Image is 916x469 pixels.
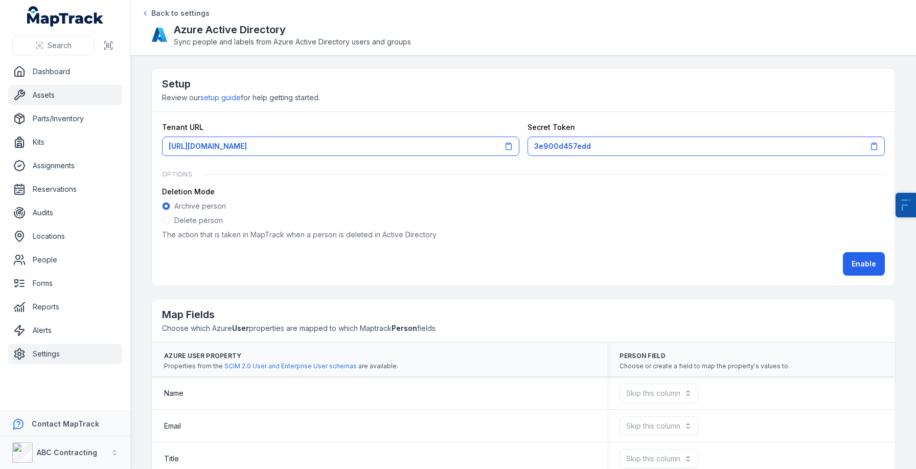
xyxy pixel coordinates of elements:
[8,85,122,105] a: Assets
[392,324,417,332] strong: Person
[8,155,122,176] a: Assignments
[162,122,203,132] label: Tenant URL
[232,324,249,332] strong: User
[8,203,122,223] a: Audits
[162,77,885,91] h2: Setup
[164,454,179,464] span: Title
[12,36,95,55] button: Search
[620,449,698,468] button: Skip this column
[32,335,40,343] button: Gif picker
[528,137,885,156] button: 3e900d457edd
[162,307,885,322] h2: Map Fields
[620,352,790,360] span: Person Field
[8,320,122,341] a: Alerts
[162,137,519,156] button: [URL][DOMAIN_NAME]
[49,335,57,343] button: Upload attachment
[8,179,122,199] a: Reservations
[8,250,122,270] a: People
[7,4,26,24] button: go back
[8,61,122,82] a: Dashboard
[37,448,97,457] strong: ABC Contracting
[8,273,122,294] a: Forms
[162,324,437,332] span: Choose which Azure properties are mapped to which Maptrack fields.
[164,362,398,370] span: Properties from the are available.
[48,40,72,51] span: Search
[843,252,885,276] button: Enable
[164,388,184,398] span: Name
[528,122,575,132] label: Secret Token
[620,416,698,436] button: Skip this column
[174,201,226,211] label: Archive person
[16,335,24,343] button: Emoji picker
[174,23,411,37] h2: Azure Active Directory
[620,362,790,370] span: Choose or create a field to map the property's values to.
[141,8,210,18] a: Back to settings
[50,10,88,17] h1: MapTrack
[8,132,122,152] a: Kits
[27,6,104,27] a: MapTrack
[65,335,73,343] button: Start recording
[164,421,181,431] span: Email
[8,297,122,317] a: Reports
[224,362,357,370] a: SCIM 2.0 User and Enterprise User schemas
[620,384,698,403] button: Skip this column
[160,4,179,24] button: Home
[151,8,210,18] span: Back to settings
[179,4,198,23] div: Close
[8,344,122,364] a: Settings
[8,226,122,247] a: Locations
[162,230,885,240] p: The action that is taken in MapTrack when a person is deleted in Active Directory
[200,93,241,103] a: setup guide
[534,141,591,151] span: 3e900d457edd
[169,141,247,151] span: [URL][DOMAIN_NAME]
[174,37,411,47] span: Sync people and labels from Azure Active Directory users and groups
[162,93,320,102] span: Review our for help getting started.
[162,164,885,178] div: Options
[164,352,398,360] span: Azure User Property
[8,108,122,129] a: Parts/Inventory
[9,314,196,331] textarea: Message…
[175,331,192,347] button: Send a message…
[162,187,215,197] label: Deletion Mode
[32,419,99,428] strong: Contact MapTrack
[174,215,223,226] label: Delete person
